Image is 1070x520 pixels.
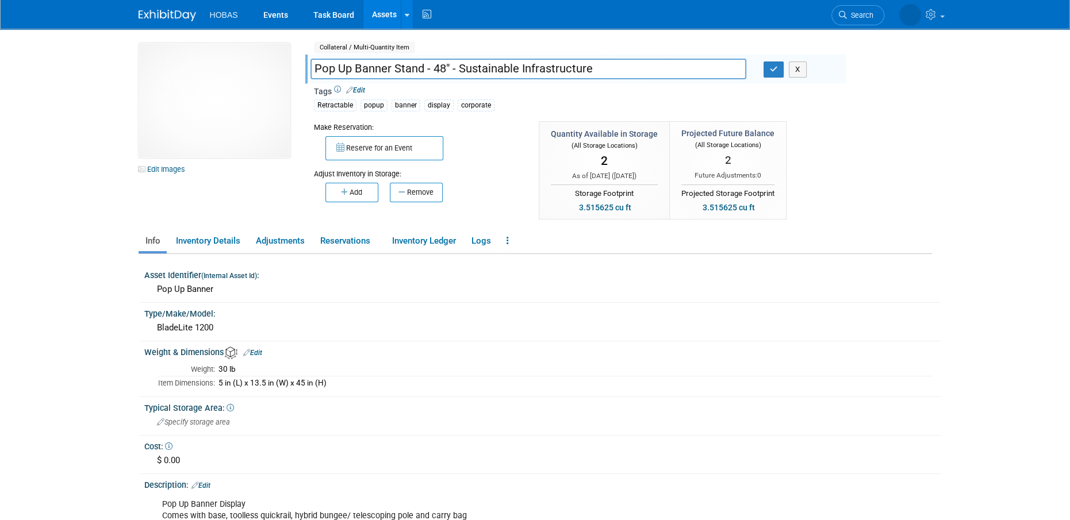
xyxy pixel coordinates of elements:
[139,231,167,251] a: Info
[390,183,443,202] button: Remove
[346,86,365,94] a: Edit
[385,231,462,251] a: Inventory Ledger
[218,378,932,388] div: 5 in (L) x 13.5 in (W) x 45 in (H)
[153,319,932,337] div: BladeLite 1200
[360,99,388,111] div: popup
[699,201,758,214] div: 3.515625 cu ft
[424,99,454,111] div: display
[218,364,932,375] div: 30 lb
[681,171,774,180] div: Future Adjustments:
[144,438,941,452] div: Cost:
[210,10,238,20] span: HOBAS
[465,231,497,251] a: Logs
[314,86,837,119] div: Tags
[847,11,873,20] span: Search
[831,5,884,25] a: Search
[551,128,658,140] div: Quantity Available in Storage
[139,43,290,158] img: View Images
[392,99,420,111] div: banner
[614,172,634,180] span: [DATE]
[139,10,196,21] img: ExhibitDay
[681,139,774,150] div: (All Storage Locations)
[139,162,190,176] a: Edit Images
[314,121,522,133] div: Make Reservation:
[551,171,658,181] div: As of [DATE] ( )
[249,231,311,251] a: Adjustments
[157,418,230,426] span: Specify storage area
[144,267,941,281] div: Asset Identifier :
[158,376,215,390] td: Item Dimensions:
[158,363,215,376] td: Weight:
[325,136,443,160] button: Reserve for an Event
[314,160,522,179] div: Adjust Inventory in Storage:
[314,41,415,53] span: Collateral / Multi-Quantity Item
[225,346,237,359] img: Asset Weight and Dimensions
[576,201,635,214] div: 3.515625 cu ft
[153,280,932,298] div: Pop Up Banner
[153,452,932,469] div: $ 0.00
[601,154,608,168] span: 2
[144,344,941,359] div: Weight & Dimensions
[169,231,247,251] a: Inventory Details
[144,305,941,319] div: Type/Make/Model:
[681,128,774,139] div: Projected Future Balance
[681,184,774,199] div: Projected Storage Footprint
[325,183,378,202] button: Add
[458,99,494,111] div: corporate
[201,272,257,280] small: (Internal Asset Id)
[899,4,921,26] img: Lia Chowdhury
[789,61,807,78] button: X
[191,482,210,490] a: Edit
[243,349,262,357] a: Edit
[144,403,234,413] span: Typical Storage Area:
[725,153,731,167] span: 2
[313,231,383,251] a: Reservations
[314,99,356,111] div: Retractable
[551,184,658,199] div: Storage Footprint
[551,140,658,151] div: (All Storage Locations)
[757,171,761,179] span: 0
[144,476,941,491] div: Description:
